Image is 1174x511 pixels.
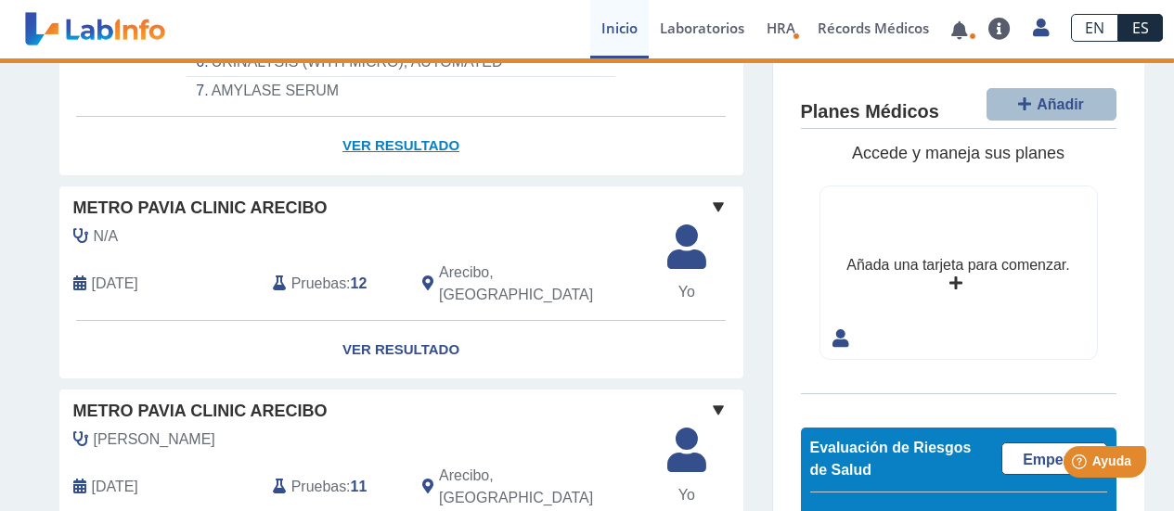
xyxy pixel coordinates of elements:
div: : [259,465,408,509]
a: EN [1071,14,1118,42]
h4: Planes Médicos [801,101,939,123]
div: Añada una tarjeta para comenzar. [846,254,1069,276]
span: Arecibo, PR [439,262,644,306]
span: Yo [656,484,717,506]
div: : [259,262,408,306]
span: Evaluación de Riesgos de Salud [810,440,972,478]
a: ES [1118,14,1163,42]
b: 12 [351,275,368,291]
span: Pruebas [291,476,346,498]
span: Yo [656,281,717,303]
span: Añadir [1037,96,1084,112]
button: Añadir [987,88,1116,121]
span: Pruebas [291,273,346,295]
a: Ver Resultado [59,117,743,175]
span: HRA [767,19,795,37]
b: 11 [351,479,368,494]
span: Metro Pavia Clinic Arecibo [73,399,328,424]
span: Arecibo, PR [439,465,644,509]
a: Empezar [1001,442,1107,475]
li: URINALYSIS (WITH MICRO), AUTOMATED [187,48,614,77]
iframe: Help widget launcher [1009,439,1154,491]
span: 2024-09-23 [92,273,138,295]
span: N/A [94,225,119,248]
span: Accede y maneja sus planes [852,144,1064,162]
span: Gonzalez Camacho, Carlos [94,428,215,451]
a: Ver Resultado [59,321,743,379]
li: AMYLASE SERUM [187,77,614,105]
span: 2024-06-26 [92,476,138,498]
span: Metro Pavia Clinic Arecibo [73,196,328,221]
